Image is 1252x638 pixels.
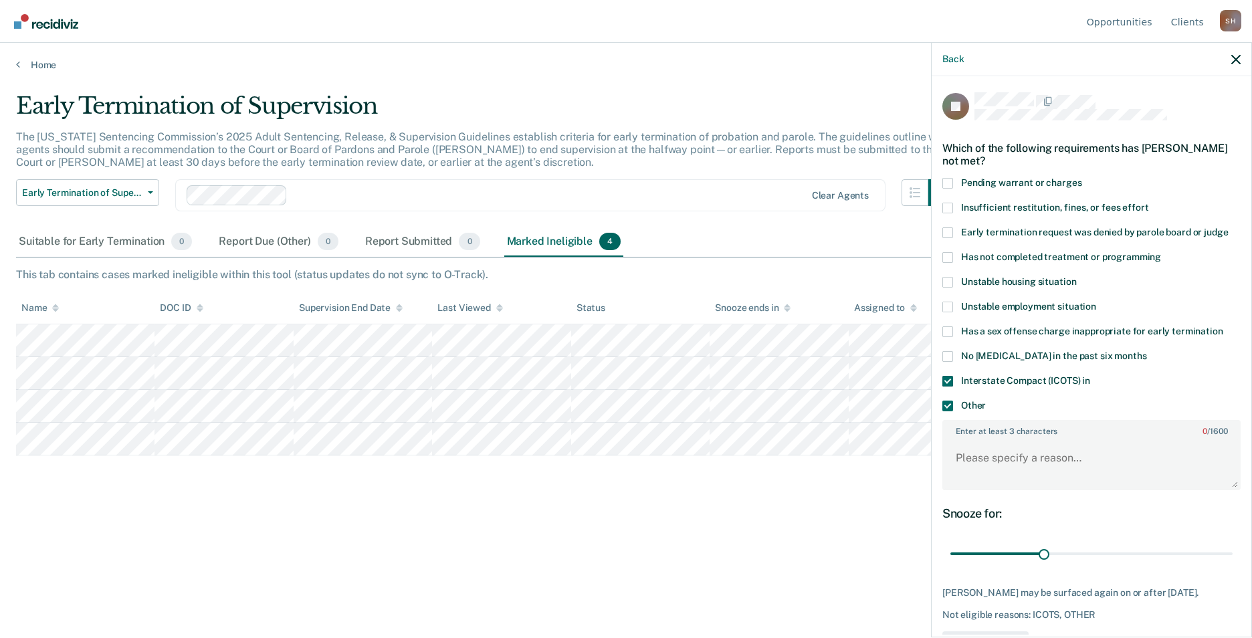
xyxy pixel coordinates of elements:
div: Supervision End Date [299,302,403,314]
span: Early Termination of Supervision [22,187,142,199]
div: Snooze ends in [715,302,791,314]
div: Report Submitted [362,227,483,257]
span: Insufficient restitution, fines, or fees effort [961,202,1148,213]
div: DOC ID [160,302,203,314]
span: Unstable housing situation [961,276,1076,287]
div: Marked Ineligible [504,227,624,257]
div: This tab contains cases marked ineligible within this tool (status updates do not sync to O-Track). [16,268,1236,281]
div: Not eligible reasons: ICOTS, OTHER [942,609,1241,621]
div: Clear agents [812,190,869,201]
label: Enter at least 3 characters [944,421,1239,436]
div: S H [1220,10,1241,31]
a: Home [16,59,1236,71]
span: Pending warrant or charges [961,177,1081,188]
span: / 1600 [1203,427,1227,436]
div: [PERSON_NAME] may be surfaced again on or after [DATE]. [942,587,1241,599]
span: Early termination request was denied by parole board or judge [961,227,1228,237]
p: The [US_STATE] Sentencing Commission’s 2025 Adult Sentencing, Release, & Supervision Guidelines e... [16,130,954,169]
div: Which of the following requirements has [PERSON_NAME] not met? [942,131,1241,178]
span: 0 [1203,427,1207,436]
img: Recidiviz [14,14,78,29]
div: Snooze for: [942,506,1241,521]
span: No [MEDICAL_DATA] in the past six months [961,350,1146,361]
button: Back [942,54,964,65]
div: Last Viewed [437,302,502,314]
div: Report Due (Other) [216,227,340,257]
button: Profile dropdown button [1220,10,1241,31]
span: Interstate Compact (ICOTS) in [961,375,1090,386]
div: Status [577,302,605,314]
div: Early Termination of Supervision [16,92,955,130]
span: 4 [599,233,621,250]
span: Has not completed treatment or programming [961,251,1161,262]
span: 0 [171,233,192,250]
span: 0 [318,233,338,250]
div: Assigned to [854,302,917,314]
span: Other [961,400,986,411]
div: Suitable for Early Termination [16,227,195,257]
div: Name [21,302,59,314]
span: 0 [459,233,480,250]
span: Has a sex offense charge inappropriate for early termination [961,326,1223,336]
span: Unstable employment situation [961,301,1096,312]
